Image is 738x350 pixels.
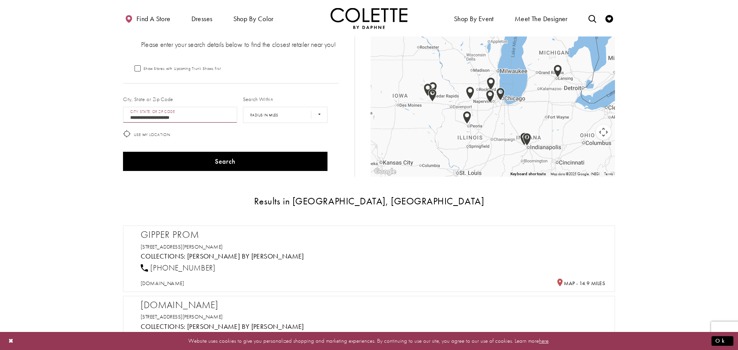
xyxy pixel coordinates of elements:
button: Keyboard shortcuts [510,171,546,177]
h2: [DOMAIN_NAME] [141,299,605,311]
span: Collections: [141,322,186,331]
a: Toggle search [587,8,598,29]
span: Shop By Event [452,8,496,29]
a: [STREET_ADDRESS][PERSON_NAME] [141,313,223,320]
span: Find a store [136,15,171,23]
label: Search Within [243,95,273,103]
h3: Results in [GEOGRAPHIC_DATA], [GEOGRAPHIC_DATA] [123,196,615,206]
span: Shop by color [233,15,274,23]
span: Dresses [191,15,213,23]
a: [PHONE_NUMBER] [141,263,216,273]
a: Check Wishlist [603,8,615,29]
span: Dresses [189,8,214,29]
div: Map with store locations [371,2,615,177]
input: City, State, or ZIP Code [123,107,237,123]
a: Visit Colette by Daphne page [187,322,304,331]
button: Map camera controls [596,124,611,140]
span: [PHONE_NUMBER] [150,263,215,273]
h5: Distance to Gipper Prom [556,279,605,287]
img: Colette by Daphne [331,8,407,29]
p: Please enter your search details below to find the closest retailer near you! [138,40,339,49]
span: Shop by color [231,8,276,29]
span: Shop By Event [454,15,494,23]
button: Submit Dialog [711,336,733,346]
button: Close Dialog [5,334,18,348]
a: Terms (opens in new tab) [604,171,613,176]
select: Radius In Miles [243,107,327,123]
a: Open this area in Google Maps (opens a new window) [372,167,398,177]
span: Collections: [141,252,186,260]
button: Search [123,152,327,171]
label: City, State or Zip Code [123,95,173,103]
a: [DOMAIN_NAME] [141,280,184,287]
span: Map data ©2025 Google, INEGI [550,171,600,176]
h2: Gipper Prom [141,229,605,241]
a: here [539,337,549,345]
span: Meet the designer [515,15,568,23]
img: Google Image #44 [372,167,398,177]
a: Meet the designer [513,8,570,29]
a: Find a store [123,8,172,29]
a: [STREET_ADDRESS][PERSON_NAME] [141,243,223,250]
a: Visit Colette by Daphne page [187,252,304,260]
p: Website uses cookies to give you personalized shopping and marketing experiences. By continuing t... [55,336,683,346]
a: Visit Home Page [331,8,407,29]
